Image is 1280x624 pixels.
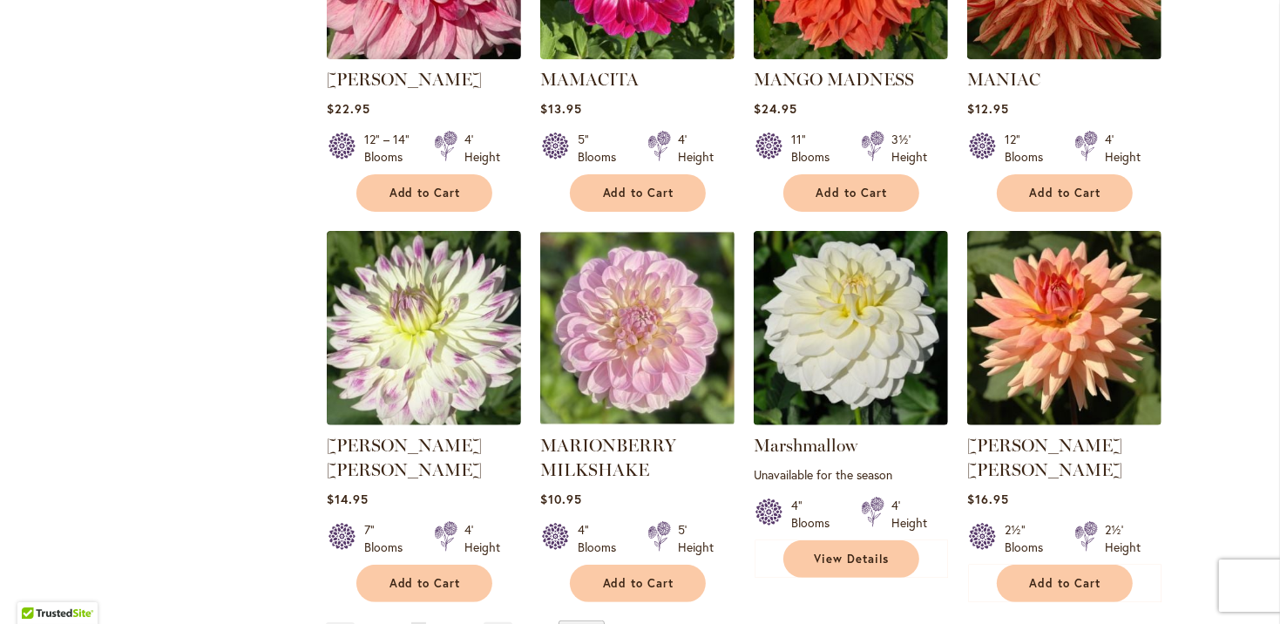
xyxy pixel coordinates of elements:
[364,521,413,556] div: 7" Blooms
[603,186,674,200] span: Add to Cart
[570,565,706,602] button: Add to Cart
[327,491,369,507] span: $14.95
[816,186,888,200] span: Add to Cart
[754,466,948,483] p: Unavailable for the season
[570,174,706,212] button: Add to Cart
[356,174,492,212] button: Add to Cart
[678,521,714,556] div: 5' Height
[967,69,1040,90] a: MANIAC
[327,231,521,425] img: MARGARET ELLEN
[1005,131,1053,166] div: 12" Blooms
[540,491,582,507] span: $10.95
[791,497,840,532] div: 4" Blooms
[997,565,1133,602] button: Add to Cart
[967,100,1009,117] span: $12.95
[389,576,461,591] span: Add to Cart
[791,131,840,166] div: 11" Blooms
[754,435,857,456] a: Marshmallow
[603,576,674,591] span: Add to Cart
[783,540,919,578] a: View Details
[13,562,62,611] iframe: Launch Accessibility Center
[754,231,948,425] img: Marshmallow
[327,69,482,90] a: [PERSON_NAME]
[967,46,1161,63] a: Maniac
[1105,131,1141,166] div: 4' Height
[754,412,948,429] a: Marshmallow
[327,100,370,117] span: $22.95
[997,174,1133,212] button: Add to Cart
[327,435,482,480] a: [PERSON_NAME] [PERSON_NAME]
[540,69,639,90] a: MAMACITA
[540,435,676,480] a: MARIONBERRY MILKSHAKE
[464,131,500,166] div: 4' Height
[1030,186,1101,200] span: Add to Cart
[967,435,1122,480] a: [PERSON_NAME] [PERSON_NAME]
[364,131,413,166] div: 12" – 14" Blooms
[754,46,948,63] a: Mango Madness
[578,521,626,556] div: 4" Blooms
[891,131,927,166] div: 3½' Height
[327,46,521,63] a: MAKI
[1030,576,1101,591] span: Add to Cart
[356,565,492,602] button: Add to Cart
[578,131,626,166] div: 5" Blooms
[967,231,1161,425] img: Mary Jo
[540,412,735,429] a: MARIONBERRY MILKSHAKE
[754,100,797,117] span: $24.95
[327,412,521,429] a: MARGARET ELLEN
[464,521,500,556] div: 4' Height
[540,46,735,63] a: Mamacita
[754,69,914,90] a: MANGO MADNESS
[540,100,582,117] span: $13.95
[815,552,890,566] span: View Details
[540,231,735,425] img: MARIONBERRY MILKSHAKE
[967,412,1161,429] a: Mary Jo
[783,174,919,212] button: Add to Cart
[389,186,461,200] span: Add to Cart
[1005,521,1053,556] div: 2½" Blooms
[967,491,1009,507] span: $16.95
[678,131,714,166] div: 4' Height
[1105,521,1141,556] div: 2½' Height
[891,497,927,532] div: 4' Height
